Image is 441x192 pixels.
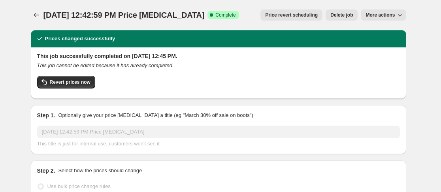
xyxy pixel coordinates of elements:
[58,167,142,175] p: Select how the prices should change
[37,76,95,88] button: Revert prices now
[37,126,400,138] input: 30% off holiday sale
[265,12,318,18] span: Price revert scheduling
[37,141,160,147] span: This title is just for internal use, customers won't see it
[260,9,322,21] button: Price revert scheduling
[361,9,406,21] button: More actions
[326,9,358,21] button: Delete job
[37,167,55,175] h2: Step 2.
[50,79,90,85] span: Revert prices now
[37,52,400,60] h2: This job successfully completed on [DATE] 12:45 PM.
[43,11,205,19] span: [DATE] 12:42:59 PM Price [MEDICAL_DATA]
[37,62,174,68] i: This job cannot be edited because it has already completed.
[366,12,395,18] span: More actions
[45,35,115,43] h2: Prices changed successfully
[215,12,236,18] span: Complete
[47,183,111,189] span: Use bulk price change rules
[58,111,253,119] p: Optionally give your price [MEDICAL_DATA] a title (eg "March 30% off sale on boots")
[330,12,353,18] span: Delete job
[31,9,42,21] button: Price change jobs
[37,111,55,119] h2: Step 1.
